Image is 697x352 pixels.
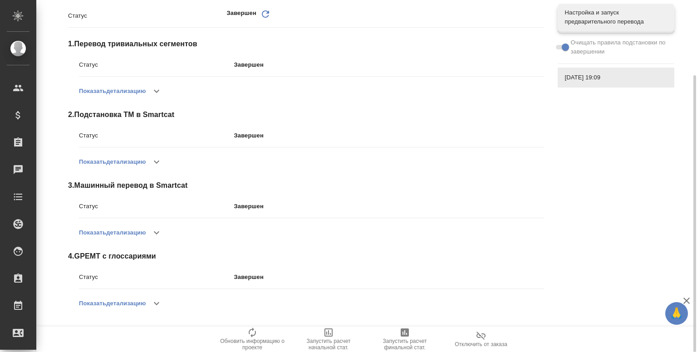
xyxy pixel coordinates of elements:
span: Запустить расчет начальной стат. [296,338,361,351]
button: Обновить информацию о проекте [214,327,290,352]
p: Завершен [234,60,544,69]
p: Завершен [234,273,544,282]
p: Завершен [234,131,544,140]
div: Настройка и запуск предварительного перевода [558,4,674,31]
p: Завершен [234,202,544,211]
p: Статус [79,202,234,211]
span: Отключить от заказа [455,341,507,347]
p: Статус [79,131,234,140]
button: Показатьдетализацию [79,293,146,314]
span: Очищать правила подстановки по завершении [571,38,668,56]
span: Обновить информацию о проекте [220,338,285,351]
span: 2 . Подстановка ТМ в Smartcat [68,109,544,120]
button: Показатьдетализацию [79,222,146,244]
p: Завершен [227,9,256,23]
span: 🙏 [669,304,684,323]
span: 3 . Машинный перевод в Smartcat [68,180,544,191]
span: Запустить расчет финальной стат. [372,338,437,351]
button: Отключить от заказа [443,327,519,352]
span: 4 . GPEMT с глоссариями [68,251,544,262]
button: Запустить расчет начальной стат. [290,327,367,352]
span: [DATE] 19:09 [565,73,667,82]
span: 1 . Перевод тривиальных сегментов [68,39,544,49]
button: Запустить расчет финальной стат. [367,327,443,352]
p: Статус [68,11,227,20]
p: Статус [79,273,234,282]
button: 🙏 [665,302,688,325]
button: Показатьдетализацию [79,151,146,173]
div: [DATE] 19:09 [558,68,674,88]
p: Статус [79,60,234,69]
span: Настройка и запуск предварительного перевода [565,8,667,26]
button: Показатьдетализацию [79,80,146,102]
